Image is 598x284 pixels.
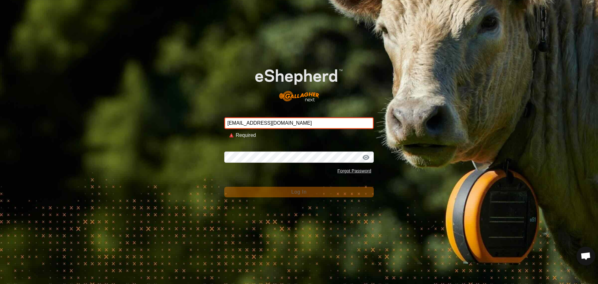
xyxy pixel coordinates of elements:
[239,57,359,108] img: E-shepherd Logo
[291,189,306,195] span: Log In
[577,247,595,265] div: Open chat
[224,117,374,129] input: Email Address
[236,132,369,139] div: Required
[337,168,371,173] a: Forgot Password
[224,187,374,197] button: Log In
